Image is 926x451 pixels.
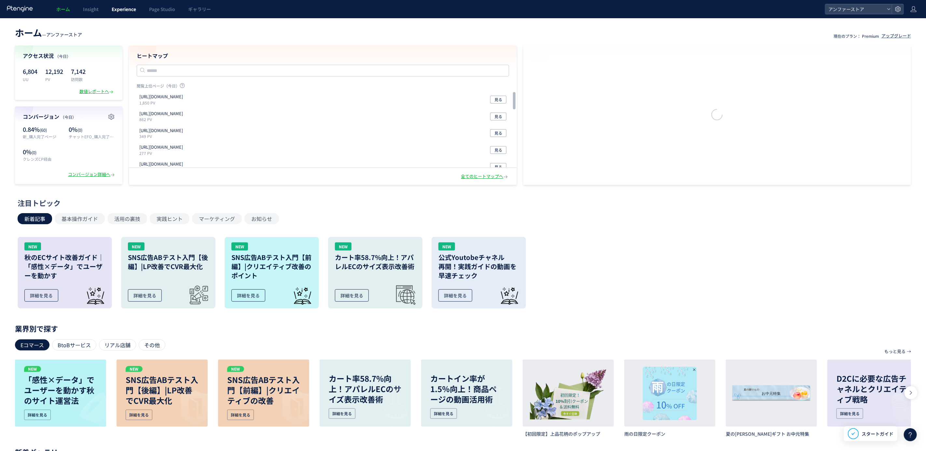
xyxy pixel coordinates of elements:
div: BtoBサービス [52,339,96,350]
button: 見る [490,163,506,171]
p: → [907,346,911,357]
a: NEWSNS広告ABテスト入門【後編】|LP改善でCVR最大化詳細を見る [121,237,215,308]
div: 注目トピック [18,198,905,208]
span: 見る [494,96,502,103]
p: https://www.angfa-store.jp/ [139,111,183,117]
button: マーケティング [192,213,242,224]
div: 詳細を見る [430,408,457,419]
p: SNS広告ABテスト入門【前編】|クリエイティブの改善 [227,375,300,406]
button: 新着記事 [18,213,52,224]
div: 詳細を見る [329,408,355,419]
div: — [15,26,82,39]
p: D2Cに必要な広告チャネルとクリエイティブ戦略 [836,373,909,404]
span: ホーム [15,26,42,39]
p: もっと見る [884,346,905,357]
span: Insight [83,6,99,12]
span: (60) [40,127,47,133]
p: 277 PV [139,150,186,156]
span: ホーム [56,6,70,12]
img: image [65,386,106,427]
span: (0) [77,127,82,133]
p: PV [45,76,63,82]
span: (0) [32,149,36,156]
p: 0.84% [23,125,65,134]
div: 詳細を見る [24,289,58,302]
div: NEW [438,242,455,251]
div: NEW [231,242,248,251]
h3: SNS広告ABテスト入門【前編】|クリエイティブ改善のポイント [231,253,312,280]
a: NEW秋のECサイト改善ガイド｜「感性×データ」でユーザーを動かす詳細を見る [18,237,112,308]
h3: カート率58.7%向上！アパレルECのサイズ表示改善術 [335,253,416,271]
a: NEWカート率58.7%向上！アパレルECのサイズ表示改善術詳細を見る [328,237,422,308]
button: 見る [490,96,506,103]
button: 見る [490,129,506,137]
span: ギャラリー [188,6,211,12]
span: 見る [494,146,502,154]
button: 見る [490,113,506,120]
button: 基本操作ガイド [55,213,105,224]
span: Experience [112,6,136,12]
p: 閲覧上位ページ（今日） [137,83,509,91]
a: NEW公式Youtobeチャネル再開！実践ガイドの動画を早速チェック詳細を見る [432,237,526,308]
div: 詳細を見る [836,408,863,419]
div: 詳細を見る [438,289,472,302]
h3: 【初回限定】上品花柄のポップアップ [523,430,614,437]
img: image [878,386,919,427]
h4: コンバージョン [23,113,115,120]
span: スタートガイド [862,430,893,437]
p: チャットEFO_購入完了ページ [69,134,115,139]
p: SNS広告ABテスト入門【後編】|LP改善でCVR最大化 [126,375,199,406]
p: 7,142 [71,66,86,76]
span: 見る [494,163,502,171]
button: 活用の裏技 [107,213,147,224]
p: NEW [227,366,244,372]
span: アンファーストア [46,31,82,38]
p: NEW [126,366,143,372]
div: 詳細を見る [126,410,152,420]
span: （今日） [61,114,76,120]
div: NEW [335,242,352,251]
p: 6,804 [23,66,37,76]
span: 見る [494,113,502,120]
p: UU [23,76,37,82]
div: Eコマース [15,339,49,350]
img: image [370,386,411,427]
div: 詳細を見る [128,289,162,302]
p: 現在のプラン： Premium [834,33,879,39]
p: 訪問数 [71,76,86,82]
span: （今日） [55,53,71,59]
p: クレンズCP経由 [23,156,65,162]
h3: 夏の涼やかギフト お中元特集 [726,430,817,437]
p: 新_購入完了ページ [23,134,65,139]
span: Page Studio [149,6,175,12]
p: 12,192 [45,66,63,76]
p: https://www.angfa-store.jp/product/DMEEM03XS [139,161,183,167]
img: image [269,386,309,427]
p: 0% [23,148,65,156]
h4: アクセス状況 [23,52,115,60]
span: 見る [494,129,502,137]
img: image [167,386,208,427]
p: カート率58.7%向上！アパレルECのサイズ表示改善術 [329,373,402,404]
p: 0% [69,125,115,134]
div: 詳細を見る [231,289,265,302]
p: 1,850 PV [139,100,186,105]
p: 349 PV [139,133,186,139]
div: 詳細を見る [24,410,51,420]
button: 見る [490,146,506,154]
div: その他 [139,339,165,350]
h4: ヒートマップ [137,52,509,60]
a: NEWSNS広告ABテスト入門【前編】|クリエイティブ改善のポイント詳細を見る [225,237,319,308]
img: image [472,386,512,427]
p: 「感性×データ」でユーザーを動かす秋のサイト運営法 [24,375,97,406]
p: 862 PV [139,116,186,122]
div: コンバージョン詳細へ [68,171,116,178]
div: 数値レポートへ [79,89,115,95]
p: 274 PV [139,167,186,173]
button: お知らせ [244,213,279,224]
p: カートイン率が1.5％向上！商品ページの動画活用術 [430,373,503,404]
h3: 雨の日限定クーポン [624,430,715,437]
div: NEW [128,242,145,251]
div: 全てのヒートマップへ [461,173,509,180]
h3: SNS広告ABテスト入門【後編】|LP改善でCVR最大化 [128,253,209,271]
